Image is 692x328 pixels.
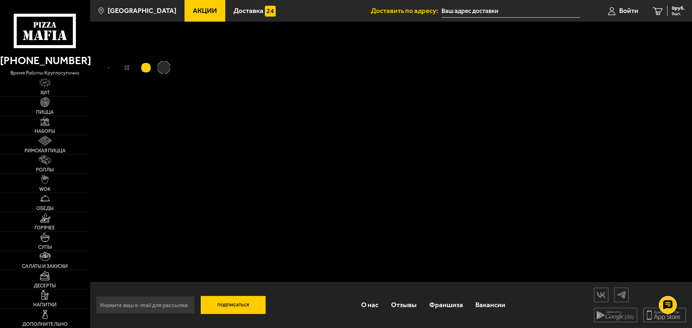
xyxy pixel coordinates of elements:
[40,90,50,95] span: Хит
[193,7,217,14] span: Акции
[36,167,54,172] span: Роллы
[423,293,469,316] a: Франшиза
[619,7,638,14] span: Войти
[25,148,66,153] span: Римская пицца
[469,293,512,316] a: Вакансии
[35,129,55,134] span: Наборы
[35,225,55,230] span: Горячее
[39,187,50,192] span: WOK
[22,322,68,327] span: Дополнительно
[33,302,57,307] span: Напитки
[36,110,54,115] span: Пицца
[672,6,685,11] span: 0 руб.
[442,4,580,18] input: Ваш адрес доставки
[371,7,442,14] span: Доставить по адресу:
[265,6,276,17] img: 15daf4d41897b9f0e9f617042186c801.svg
[96,296,195,314] input: Укажите ваш e-mail для рассылки
[201,296,266,314] button: Подписаться
[672,12,685,16] span: 0 шт.
[34,283,56,288] span: Десерты
[234,7,263,14] span: Доставка
[38,245,52,250] span: Супы
[108,7,176,14] span: [GEOGRAPHIC_DATA]
[385,293,423,316] a: Отзывы
[594,288,608,301] img: vk
[22,264,68,269] span: Салаты и закуски
[615,288,628,301] img: tg
[90,22,182,114] img: Loading
[36,206,54,211] span: Обеды
[355,293,385,316] a: О нас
